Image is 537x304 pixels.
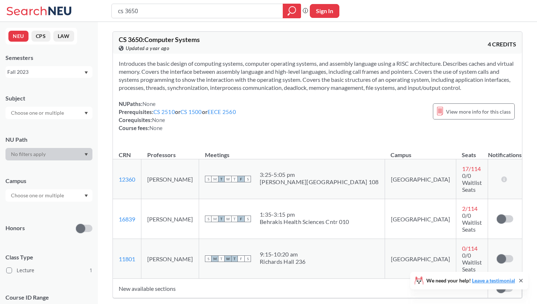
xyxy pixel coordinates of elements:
div: CRN [119,151,131,159]
input: Class, professor, course number, "phrase" [117,5,278,17]
a: CS 1500 [180,109,202,115]
span: T [231,255,238,262]
th: Meetings [199,144,385,159]
div: Richards Hall 236 [260,258,305,265]
span: Class Type [5,253,92,261]
span: None [152,117,165,123]
span: T [218,176,225,182]
span: S [205,216,212,222]
td: [GEOGRAPHIC_DATA] [385,199,456,239]
div: Campus [5,177,92,185]
input: Choose one or multiple [7,109,69,117]
a: CS 2510 [153,109,175,115]
a: 11801 [119,255,135,262]
span: 0/0 Waitlist Seats [462,172,482,193]
span: W [225,255,231,262]
span: T [231,216,238,222]
span: We need your help! [426,278,515,283]
th: Notifications [488,144,522,159]
div: 9:15 - 10:20 am [260,251,305,258]
svg: Dropdown arrow [84,194,88,197]
svg: Dropdown arrow [84,153,88,156]
span: None [149,125,163,131]
td: [GEOGRAPHIC_DATA] [385,239,456,279]
button: LAW [53,31,74,42]
div: [PERSON_NAME][GEOGRAPHIC_DATA] 108 [260,178,379,186]
td: [PERSON_NAME] [141,199,199,239]
a: 16839 [119,216,135,223]
span: 4 CREDITS [488,40,516,48]
div: Fall 2023Dropdown arrow [5,66,92,78]
p: Course ID Range [5,293,92,302]
div: Subject [5,94,92,102]
td: [GEOGRAPHIC_DATA] [385,159,456,199]
button: CPS [31,31,50,42]
span: F [238,255,244,262]
span: None [142,100,156,107]
span: 0/0 Waitlist Seats [462,252,482,273]
div: NUPaths: Prerequisites: or or Corequisites: Course fees: [119,100,236,132]
input: Choose one or multiple [7,191,69,200]
div: magnifying glass [283,4,301,18]
span: Updated a year ago [126,44,169,52]
span: F [238,176,244,182]
span: 0/0 Waitlist Seats [462,212,482,233]
a: EECE 2560 [207,109,236,115]
span: W [225,176,231,182]
svg: Dropdown arrow [84,112,88,115]
span: T [231,176,238,182]
svg: magnifying glass [287,6,296,16]
span: M [212,176,218,182]
td: [PERSON_NAME] [141,239,199,279]
div: NU Path [5,136,92,144]
svg: Dropdown arrow [84,71,88,74]
span: M [212,255,218,262]
a: Leave a testimonial [472,277,515,284]
button: Sign In [310,4,339,18]
div: Fall 2023 [7,68,84,76]
span: T [218,255,225,262]
td: New available sections [113,279,488,298]
span: S [205,255,212,262]
span: 2 / 114 [462,205,477,212]
div: Dropdown arrow [5,107,92,119]
span: Introduces the basic design of computing systems, computer operating systems, and assembly langua... [119,60,514,91]
span: 0 / 114 [462,245,477,252]
div: 3:25 - 5:05 pm [260,171,379,178]
span: S [244,216,251,222]
th: Seats [456,144,488,159]
span: W [225,216,231,222]
span: F [238,216,244,222]
span: M [212,216,218,222]
th: Campus [385,144,456,159]
a: 12360 [119,176,135,183]
span: S [205,176,212,182]
span: S [244,176,251,182]
div: 1:35 - 3:15 pm [260,211,349,218]
div: Behrakis Health Sciences Cntr 010 [260,218,349,225]
th: Professors [141,144,199,159]
span: 1 [89,266,92,274]
div: Dropdown arrow [5,148,92,160]
button: NEU [8,31,28,42]
span: T [218,216,225,222]
label: Lecture [6,266,92,275]
span: View more info for this class [446,107,511,116]
span: 17 / 114 [462,165,481,172]
td: [PERSON_NAME] [141,159,199,199]
div: Semesters [5,54,92,62]
div: Dropdown arrow [5,189,92,202]
span: CS 3650 : Computer Systems [119,35,200,43]
p: Honors [5,224,25,232]
span: S [244,255,251,262]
